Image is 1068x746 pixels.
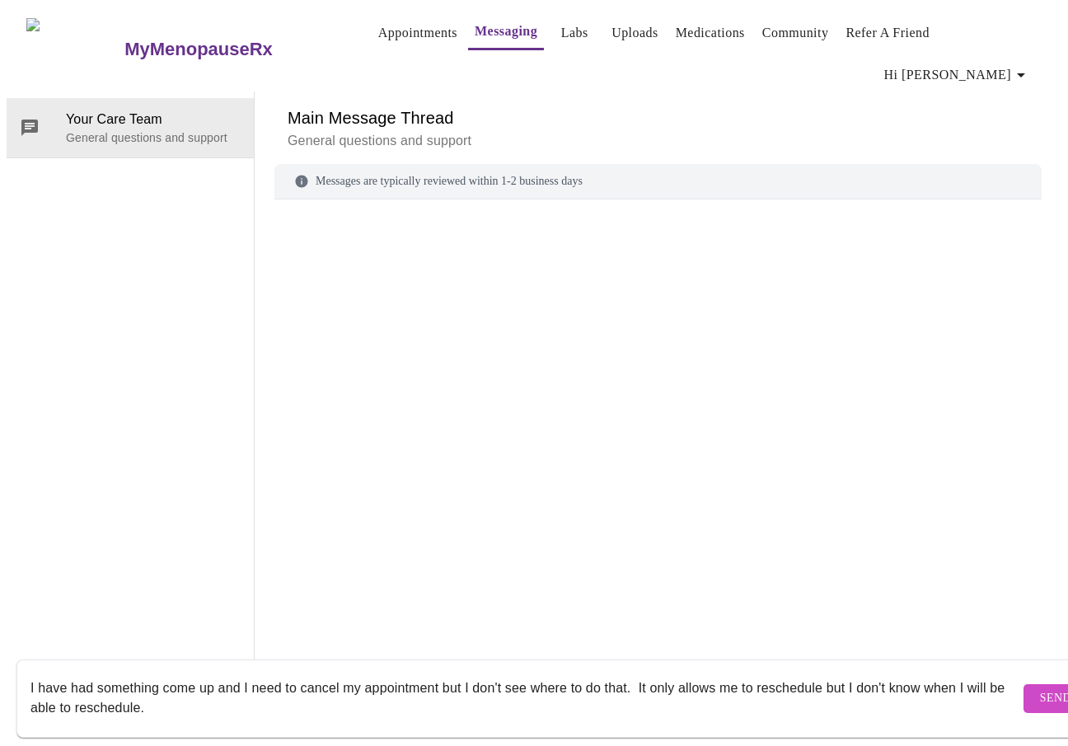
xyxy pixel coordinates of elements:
button: Appointments [372,16,464,49]
a: Appointments [378,21,457,45]
textarea: Send a message about your appointment [30,672,1019,725]
p: General questions and support [288,131,1028,151]
button: Labs [548,16,601,49]
button: Messaging [468,15,544,50]
button: Hi [PERSON_NAME] [878,59,1038,91]
div: Messages are typically reviewed within 1-2 business days [274,164,1042,199]
button: Community [756,16,836,49]
span: Your Care Team [66,110,241,129]
a: Labs [561,21,588,45]
img: MyMenopauseRx Logo [26,18,123,80]
a: MyMenopauseRx [123,21,339,78]
button: Refer a Friend [839,16,936,49]
a: Medications [676,21,745,45]
div: Your Care TeamGeneral questions and support [7,98,254,157]
a: Messaging [475,20,537,43]
span: Hi [PERSON_NAME] [884,63,1031,87]
button: Uploads [605,16,665,49]
a: Refer a Friend [845,21,930,45]
a: Community [762,21,829,45]
a: Uploads [611,21,658,45]
button: Medications [669,16,752,49]
p: General questions and support [66,129,241,146]
h3: MyMenopauseRx [124,39,273,60]
h6: Main Message Thread [288,105,1028,131]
